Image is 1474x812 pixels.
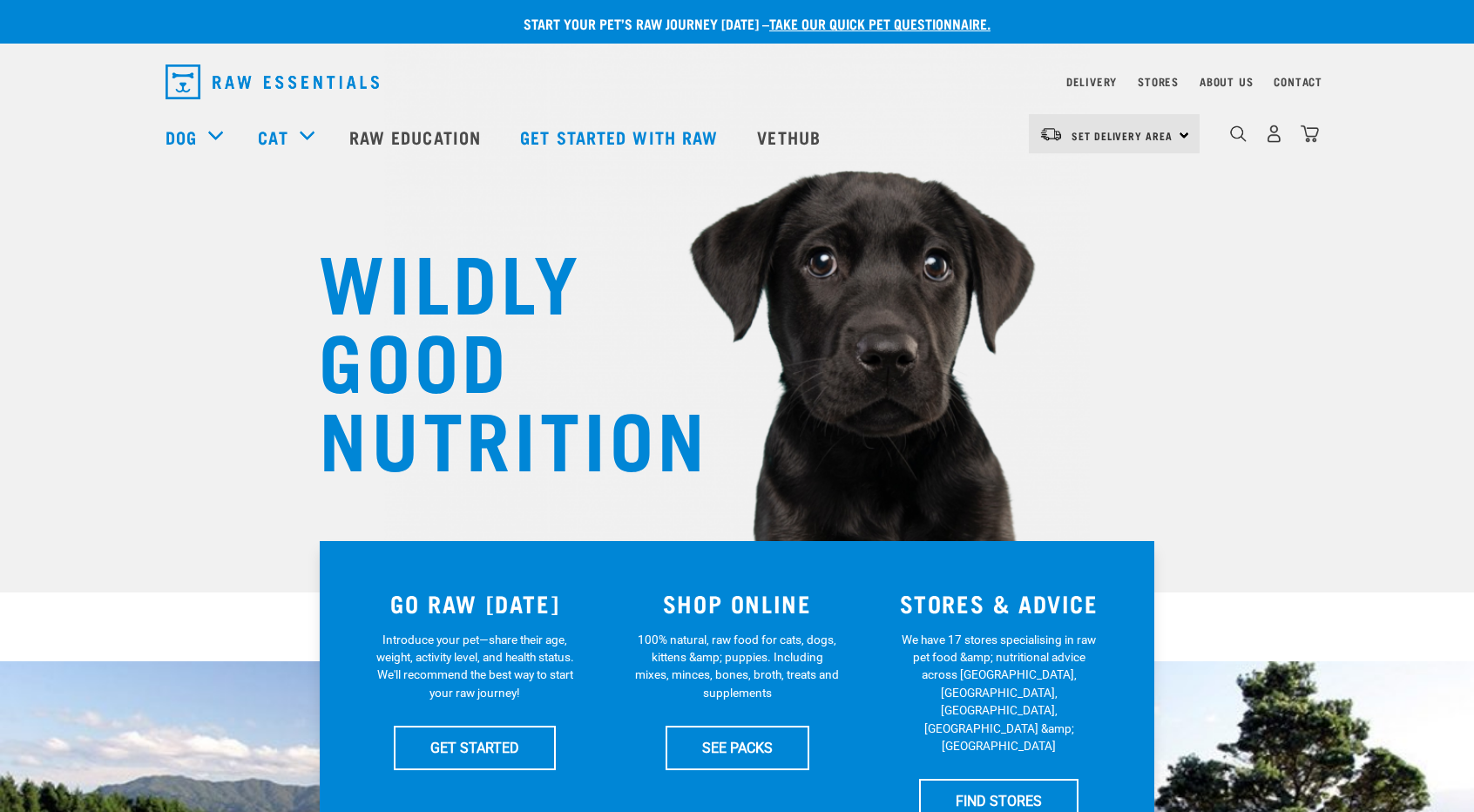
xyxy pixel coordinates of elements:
[166,124,197,150] a: Dog
[1072,132,1173,139] span: Set Delivery Area
[166,64,379,99] img: Raw Essentials Logo
[373,631,578,702] p: Introduce your pet—share their age, weight, activity level, and health status. We'll recommend th...
[152,58,1322,106] nav: dropdown navigation
[1274,78,1322,85] a: Contact
[896,631,1101,755] p: We have 17 stores specialising in raw pet food &amp; nutritional advice across [GEOGRAPHIC_DATA],...
[769,19,991,27] a: take our quick pet questionnaire.
[503,102,740,172] a: Get started with Raw
[1066,78,1117,85] a: Delivery
[394,726,556,769] a: GET STARTED
[1138,78,1179,85] a: Stores
[740,102,842,172] a: Vethub
[1301,125,1319,143] img: home-icon@2x.png
[332,102,503,172] a: Raw Education
[1200,78,1253,85] a: About Us
[1230,125,1247,142] img: home-icon-1@2x.png
[635,631,840,702] p: 100% natural, raw food for cats, dogs, kittens &amp; puppies. Including mixes, minces, bones, bro...
[319,240,667,475] h1: WILDLY GOOD NUTRITION
[617,590,858,617] h3: SHOP ONLINE
[1265,125,1283,143] img: user.png
[355,590,596,617] h3: GO RAW [DATE]
[666,726,809,769] a: SEE PACKS
[1039,126,1063,142] img: van-moving.png
[878,590,1119,617] h3: STORES & ADVICE
[258,124,287,150] a: Cat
